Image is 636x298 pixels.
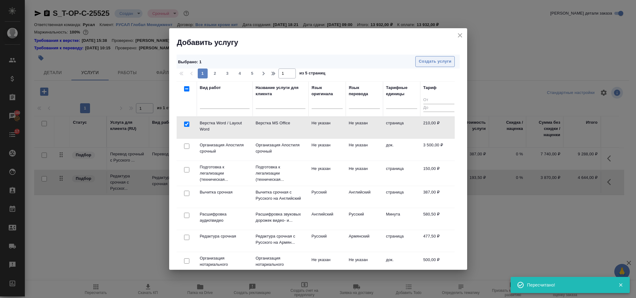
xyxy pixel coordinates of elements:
[346,117,383,139] td: Не указан
[419,58,451,65] span: Создать услуги
[256,233,305,246] p: Редактура срочная с Русского на Армян...
[210,70,220,77] span: 2
[346,162,383,184] td: Не указан
[349,85,380,97] div: Язык перевода
[420,230,458,252] td: 477,50 ₽
[312,85,343,97] div: Язык оригинала
[178,60,202,64] span: Выбрано : 1
[200,211,250,224] p: Расшифровка аудио\видео
[200,189,250,195] p: Вычитка срочная
[415,56,455,67] button: Создать услуги
[527,282,609,288] div: Пересчитано!
[200,85,221,91] div: Вид работ
[383,208,420,230] td: Минута
[383,117,420,139] td: страница
[423,104,454,112] input: До
[200,233,250,239] p: Редактура срочная
[423,96,454,104] input: От
[210,69,220,78] button: 2
[247,70,257,77] span: 5
[200,120,250,132] p: Верстка Word / Layout Word
[383,254,420,275] td: док.
[200,255,250,274] p: Организация нотариального удостоверен...
[346,208,383,230] td: Русский
[247,69,257,78] button: 5
[200,142,250,154] p: Организация Апостиля срочный
[346,139,383,161] td: Не указан
[256,255,305,274] p: Организация нотариального удостоверен...
[309,208,346,230] td: Английский
[309,162,346,184] td: Не указан
[223,69,232,78] button: 3
[346,230,383,252] td: Армянский
[420,117,458,139] td: 210,00 ₽
[383,186,420,208] td: страница
[177,38,467,47] h2: Добавить услугу
[383,139,420,161] td: док.
[420,186,458,208] td: 387,00 ₽
[256,120,305,126] p: Верстка MS Office
[235,70,245,77] span: 4
[200,164,250,183] p: Подготовка к легализации (техническая...
[256,189,305,202] p: Вычитка срочная с Русского на Английский
[346,254,383,275] td: Не указан
[420,162,458,184] td: 150,00 ₽
[346,186,383,208] td: Английский
[386,85,417,97] div: Тарифные единицы
[455,31,465,40] button: close
[420,208,458,230] td: 580,50 ₽
[256,85,305,97] div: Название услуги для клиента
[383,162,420,184] td: страница
[614,282,627,288] button: Закрыть
[309,186,346,208] td: Русский
[223,70,232,77] span: 3
[423,85,437,91] div: Тариф
[235,69,245,78] button: 4
[309,139,346,161] td: Не указан
[309,230,346,252] td: Русский
[309,117,346,139] td: Не указан
[383,230,420,252] td: страница
[309,254,346,275] td: Не указан
[256,211,305,224] p: Расшифровка звуковых дорожек видео- и...
[300,69,326,78] span: из 5 страниц
[420,254,458,275] td: 500,00 ₽
[420,139,458,161] td: 3 500,00 ₽
[256,164,305,183] p: Подготовка к легализации (техническая...
[256,142,305,154] p: Организация Апостиля срочный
